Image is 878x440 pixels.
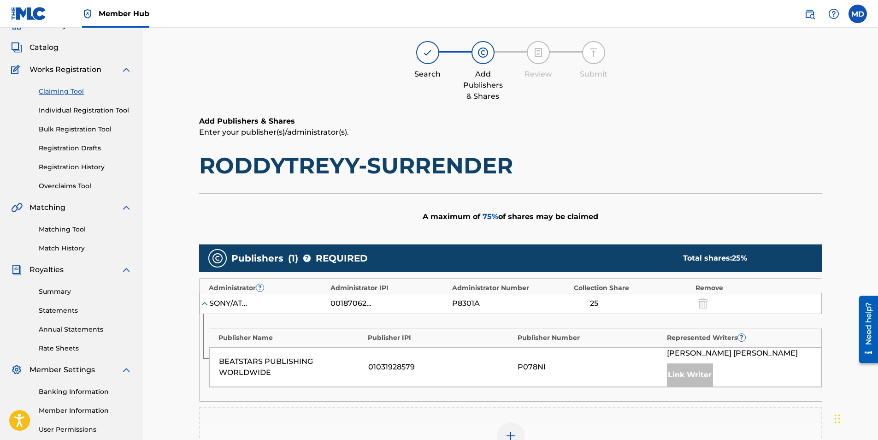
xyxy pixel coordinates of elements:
[330,283,448,293] div: Administrator IPI
[212,253,223,264] img: publishers
[852,292,878,367] iframe: Resource Center
[29,364,95,375] span: Member Settings
[11,20,67,31] a: SummarySummary
[29,202,65,213] span: Matching
[11,202,23,213] img: Matching
[29,42,59,53] span: Catalog
[460,69,506,102] div: Add Publishers & Shares
[39,344,132,353] a: Rate Sheets
[849,5,867,23] div: User Menu
[738,334,745,341] span: ?
[39,406,132,416] a: Member Information
[574,283,691,293] div: Collection Share
[199,127,822,138] p: Enter your publisher(s)/administrator(s).
[121,202,132,213] img: expand
[39,125,132,134] a: Bulk Registration Tool
[99,8,149,19] span: Member Hub
[39,162,132,172] a: Registration History
[518,362,662,373] div: P078NI
[39,106,132,115] a: Individual Registration Tool
[316,251,368,265] span: REQUIRED
[588,47,599,58] img: step indicator icon for Submit
[835,405,840,433] div: Drag
[695,283,813,293] div: Remove
[29,264,64,275] span: Royalties
[518,333,663,343] div: Publisher Number
[422,47,433,58] img: step indicator icon for Search
[303,255,311,262] span: ?
[11,364,22,375] img: Member Settings
[121,364,132,375] img: expand
[219,356,364,378] div: BEATSTARS PUBLISHING WORLDWIDE
[571,69,617,80] div: Submit
[39,325,132,334] a: Annual Statements
[828,8,839,19] img: help
[39,87,132,96] a: Claiming Tool
[483,212,498,221] span: 75 %
[29,64,101,75] span: Works Registration
[39,225,132,234] a: Matching Tool
[39,306,132,315] a: Statements
[231,251,283,265] span: Publishers
[11,42,22,53] img: Catalog
[39,181,132,191] a: Overclaims Tool
[11,42,59,53] a: CatalogCatalog
[256,284,264,291] span: ?
[405,69,451,80] div: Search
[199,152,822,179] h1: RODDYTREYY-SURRENDER
[200,299,209,308] img: expand-cell-toggle
[667,348,798,359] span: [PERSON_NAME] [PERSON_NAME]
[452,283,569,293] div: Administrator Number
[368,362,513,373] div: 01031928579
[199,193,822,240] div: A maximum of of shares may be claimed
[804,8,815,19] img: search
[533,47,544,58] img: step indicator icon for Review
[288,251,298,265] span: ( 1 )
[121,64,132,75] img: expand
[11,264,22,275] img: Royalties
[801,5,819,23] a: Public Search
[825,5,843,23] div: Help
[199,116,822,127] h6: Add Publishers & Shares
[11,7,47,20] img: MLC Logo
[39,244,132,253] a: Match History
[39,143,132,153] a: Registration Drafts
[39,287,132,297] a: Summary
[209,283,326,293] div: Administrator
[477,47,489,58] img: step indicator icon for Add Publishers & Shares
[121,264,132,275] img: expand
[515,69,561,80] div: Review
[667,333,812,343] div: Represented Writers
[82,8,93,19] img: Top Rightsholder
[39,425,132,434] a: User Permissions
[39,387,132,397] a: Banking Information
[11,64,23,75] img: Works Registration
[683,253,804,264] div: Total shares:
[732,254,747,262] span: 25 %
[832,396,878,440] iframe: Chat Widget
[218,333,364,343] div: Publisher Name
[368,333,513,343] div: Publisher IPI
